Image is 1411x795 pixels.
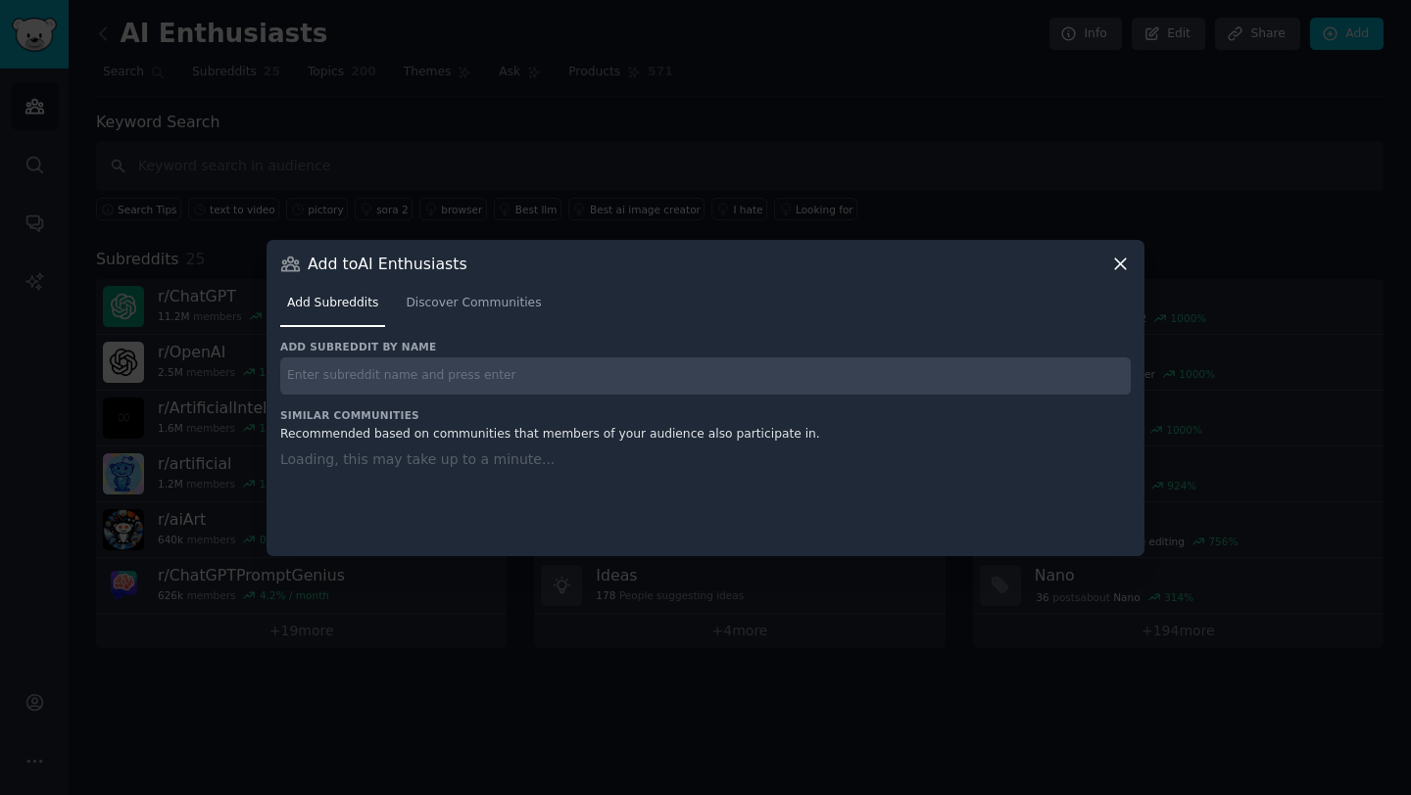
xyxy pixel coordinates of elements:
[399,288,548,328] a: Discover Communities
[280,426,1131,444] div: Recommended based on communities that members of your audience also participate in.
[287,295,378,312] span: Add Subreddits
[280,408,1131,422] h3: Similar Communities
[280,340,1131,353] h3: Add subreddit by name
[280,288,385,328] a: Add Subreddits
[406,295,541,312] span: Discover Communities
[280,357,1131,396] input: Enter subreddit name and press enter
[280,449,1131,532] div: Loading, this may take up to a minute...
[308,254,467,274] h3: Add to AI Enthusiasts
